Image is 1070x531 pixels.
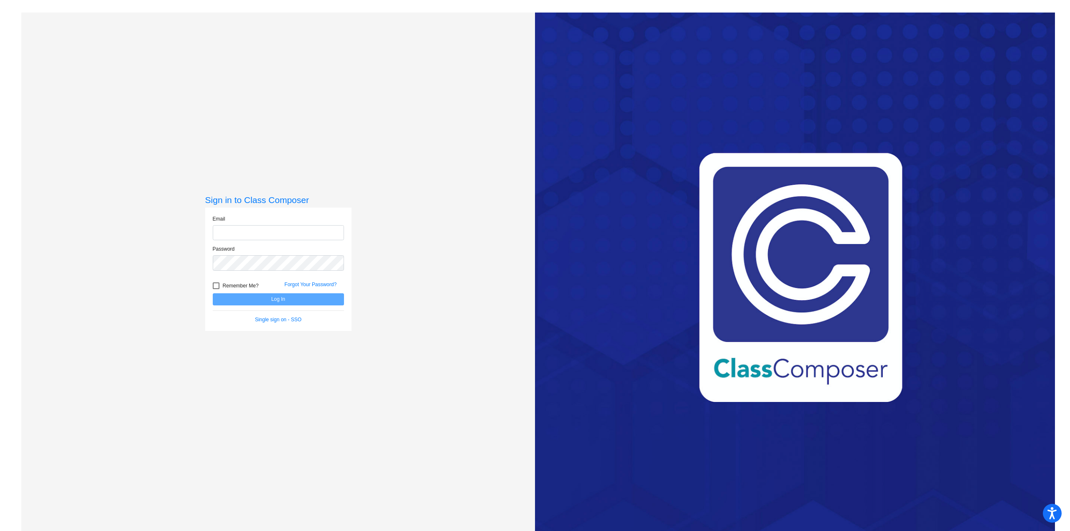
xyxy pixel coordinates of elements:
label: Password [213,245,235,253]
label: Email [213,215,225,223]
a: Single sign on - SSO [255,317,301,323]
h3: Sign in to Class Composer [205,195,352,205]
button: Log In [213,293,344,305]
span: Remember Me? [223,281,259,291]
a: Forgot Your Password? [285,282,337,287]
